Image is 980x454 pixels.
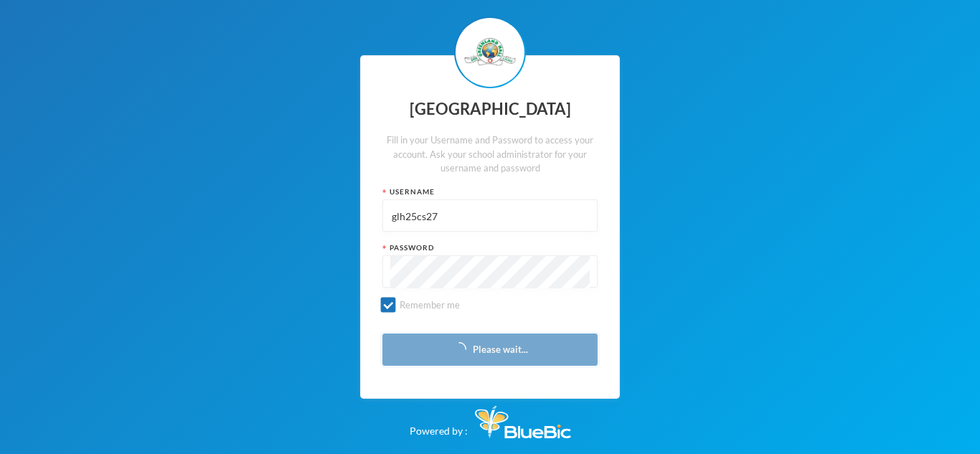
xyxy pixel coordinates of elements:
[452,342,466,356] i: icon: loading
[382,334,598,366] button: Please wait...
[410,399,571,438] div: Powered by :
[475,406,571,438] img: Bluebic
[382,186,598,197] div: Username
[394,299,466,311] span: Remember me
[382,242,598,253] div: Password
[382,95,598,123] div: [GEOGRAPHIC_DATA]
[382,133,598,176] div: Fill in your Username and Password to access your account. Ask your school administrator for your...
